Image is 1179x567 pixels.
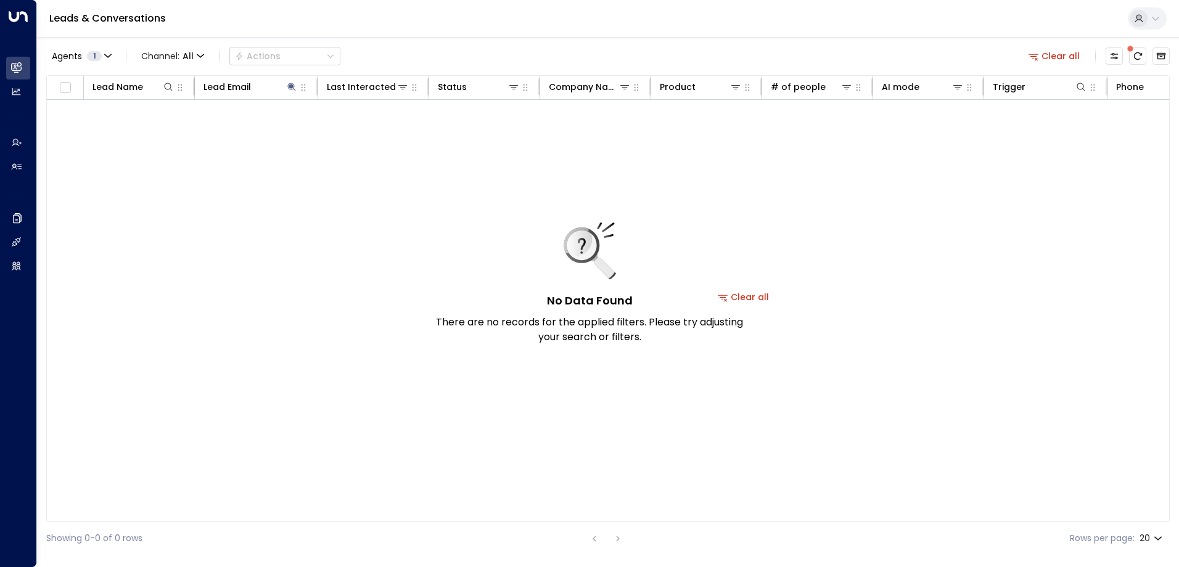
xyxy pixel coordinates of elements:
[136,47,209,65] button: Channel:All
[203,80,251,94] div: Lead Email
[660,80,696,94] div: Product
[183,51,194,61] span: All
[327,80,396,94] div: Last Interacted
[549,80,618,94] div: Company Name
[203,80,298,94] div: Lead Email
[52,52,82,60] span: Agents
[435,315,744,345] p: There are no records for the applied filters. Please try adjusting your search or filters.
[547,292,633,309] h5: No Data Found
[1024,47,1085,65] button: Clear all
[46,47,116,65] button: Agents1
[993,80,1087,94] div: Trigger
[438,80,467,94] div: Status
[92,80,175,94] div: Lead Name
[87,51,102,61] span: 1
[771,80,826,94] div: # of people
[882,80,919,94] div: AI mode
[49,11,166,25] a: Leads & Conversations
[549,80,631,94] div: Company Name
[57,80,73,96] span: Toggle select all
[713,288,774,306] button: Clear all
[229,47,340,65] div: Button group with a nested menu
[1129,47,1146,65] span: There are new threads available. Refresh the grid to view the latest updates.
[46,532,142,545] div: Showing 0-0 of 0 rows
[1152,47,1170,65] button: Archived Leads
[1116,80,1144,94] div: Phone
[1070,532,1135,545] label: Rows per page:
[586,531,626,546] nav: pagination navigation
[1106,47,1123,65] button: Customize
[327,80,409,94] div: Last Interacted
[882,80,964,94] div: AI mode
[136,47,209,65] span: Channel:
[771,80,853,94] div: # of people
[1140,529,1165,547] div: 20
[229,47,340,65] button: Actions
[438,80,520,94] div: Status
[235,51,281,62] div: Actions
[660,80,742,94] div: Product
[993,80,1025,94] div: Trigger
[92,80,143,94] div: Lead Name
